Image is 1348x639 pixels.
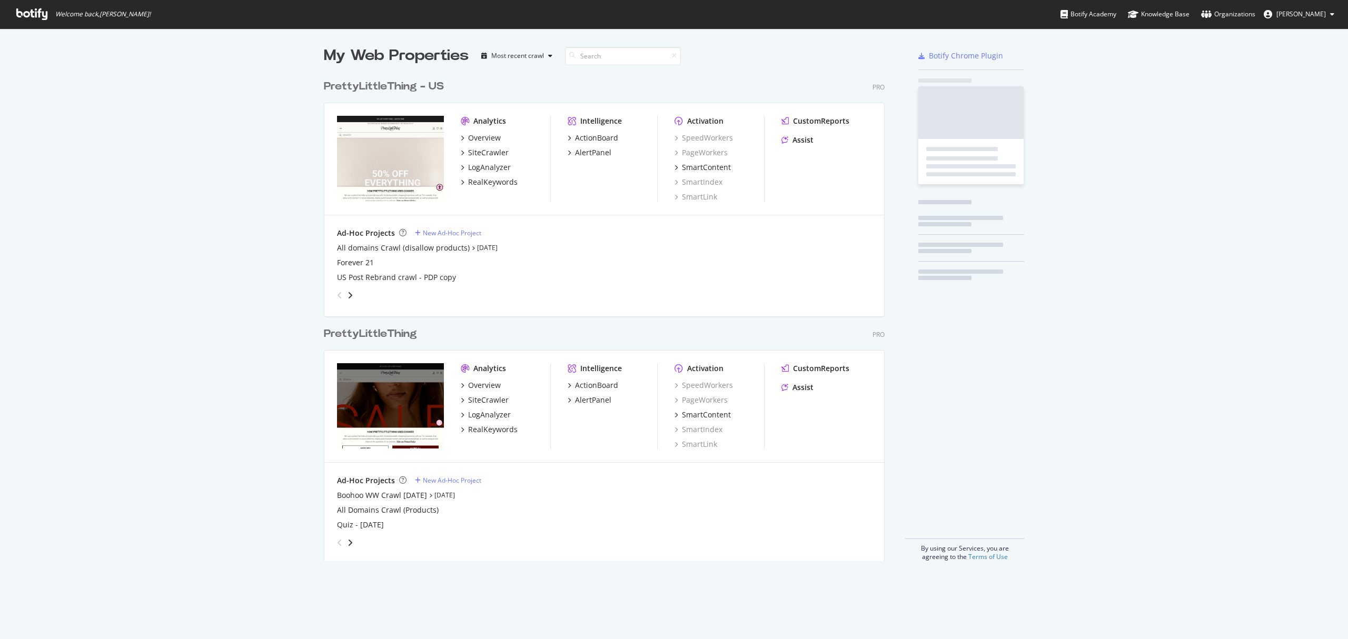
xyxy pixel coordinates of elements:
a: RealKeywords [461,424,518,435]
a: PrettyLittleThing [324,326,421,342]
a: SiteCrawler [461,395,509,405]
div: SiteCrawler [468,395,509,405]
a: Assist [781,135,814,145]
div: ActionBoard [575,133,618,143]
div: PageWorkers [675,395,728,405]
a: [DATE] [477,243,498,252]
a: Overview [461,380,501,391]
a: AlertPanel [568,147,611,158]
a: SmartLink [675,439,717,450]
a: SpeedWorkers [675,380,733,391]
div: Pro [873,83,885,92]
div: PrettyLittleThing - US [324,79,444,94]
a: [DATE] [434,491,455,500]
div: AlertPanel [575,147,611,158]
div: Analytics [473,363,506,374]
a: SiteCrawler [461,147,509,158]
button: Most recent crawl [477,47,557,64]
a: New Ad-Hoc Project [415,476,481,485]
a: SmartIndex [675,177,722,187]
img: Prettylittlething.com [337,363,444,448]
div: CustomReports [793,116,849,126]
div: angle-left [333,287,346,304]
a: LogAnalyzer [461,410,511,420]
a: ActionBoard [568,133,618,143]
a: New Ad-Hoc Project [415,228,481,237]
a: All Domains Crawl (Products) [337,505,439,515]
div: SiteCrawler [468,147,509,158]
div: AlertPanel [575,395,611,405]
div: RealKeywords [468,177,518,187]
div: Botify Chrome Plugin [929,51,1003,61]
div: Overview [468,133,501,143]
div: Activation [687,116,723,126]
div: Assist [792,135,814,145]
div: angle-left [333,534,346,551]
div: grid [324,66,893,561]
a: Overview [461,133,501,143]
span: Tess Healey [1276,9,1326,18]
img: prettylittlething.us [337,116,444,201]
a: RealKeywords [461,177,518,187]
a: SmartContent [675,162,731,173]
span: Welcome back, [PERSON_NAME] ! [55,10,151,18]
a: CustomReports [781,363,849,374]
div: Ad-Hoc Projects [337,228,395,238]
a: PrettyLittleThing - US [324,79,448,94]
a: PageWorkers [675,147,728,158]
a: Terms of Use [968,552,1008,561]
a: ActionBoard [568,380,618,391]
a: SmartContent [675,410,731,420]
a: SmartIndex [675,424,722,435]
a: AlertPanel [568,395,611,405]
div: LogAnalyzer [468,162,511,173]
div: Intelligence [580,363,622,374]
a: CustomReports [781,116,849,126]
a: SmartLink [675,192,717,202]
div: Intelligence [580,116,622,126]
a: Quiz - [DATE] [337,520,384,530]
a: US Post Rebrand crawl - PDP copy [337,272,456,283]
div: New Ad-Hoc Project [423,228,481,237]
a: Assist [781,382,814,393]
div: SmartContent [682,410,731,420]
div: Most recent crawl [491,53,544,59]
input: Search [565,47,681,65]
div: Assist [792,382,814,393]
div: Overview [468,380,501,391]
button: [PERSON_NAME] [1255,6,1343,23]
div: Analytics [473,116,506,126]
a: All domains Crawl (disallow products) [337,243,470,253]
div: Organizations [1201,9,1255,19]
a: Forever 21 [337,257,374,268]
div: Ad-Hoc Projects [337,475,395,486]
div: LogAnalyzer [468,410,511,420]
div: Pro [873,330,885,339]
a: LogAnalyzer [461,162,511,173]
a: Boohoo WW Crawl [DATE] [337,490,427,501]
div: SmartContent [682,162,731,173]
div: CustomReports [793,363,849,374]
div: Activation [687,363,723,374]
div: RealKeywords [468,424,518,435]
div: New Ad-Hoc Project [423,476,481,485]
div: angle-right [346,537,354,548]
a: SpeedWorkers [675,133,733,143]
div: By using our Services, you are agreeing to the [905,538,1024,561]
div: PrettyLittleThing [324,326,417,342]
div: Botify Academy [1060,9,1116,19]
a: Botify Chrome Plugin [918,51,1003,61]
div: Knowledge Base [1128,9,1190,19]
